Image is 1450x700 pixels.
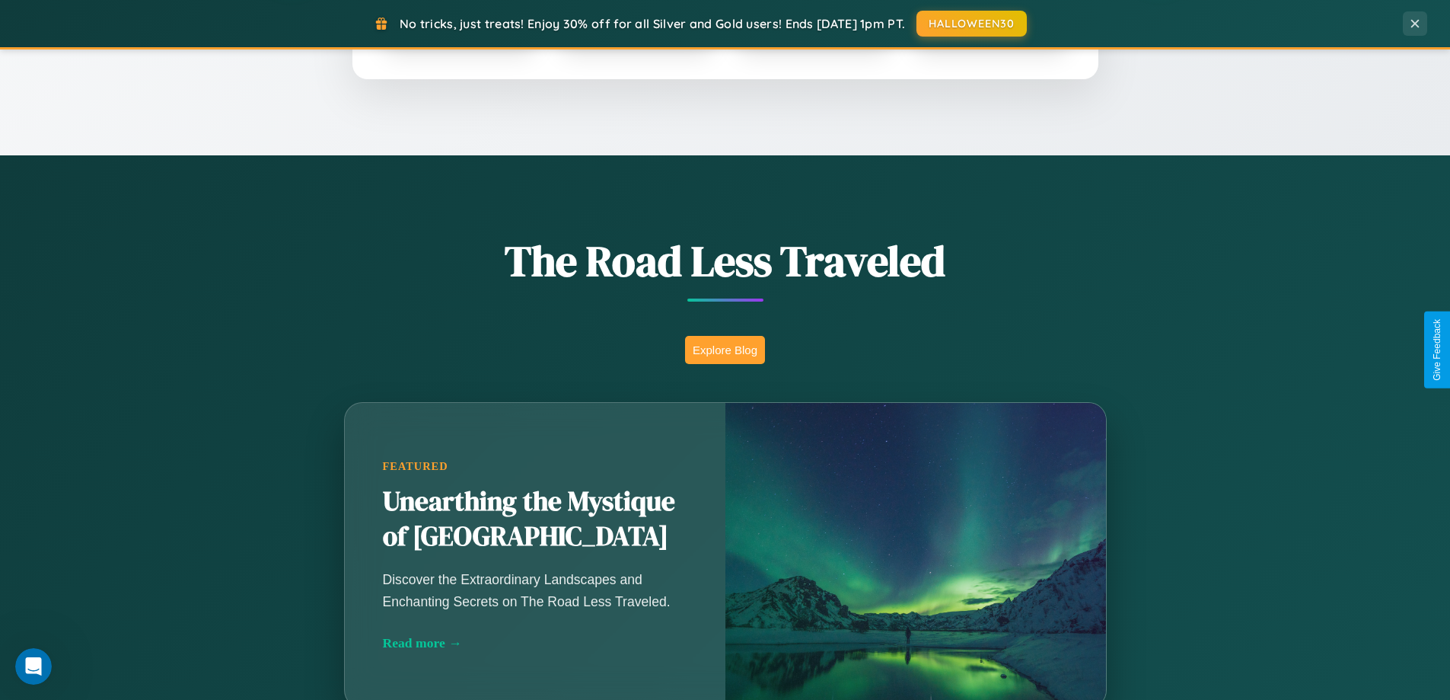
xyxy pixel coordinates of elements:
div: Give Feedback [1432,319,1442,381]
iframe: Intercom live chat [15,648,52,685]
div: Featured [383,460,687,473]
span: No tricks, just treats! Enjoy 30% off for all Silver and Gold users! Ends [DATE] 1pm PT. [400,16,905,31]
button: HALLOWEEN30 [916,11,1027,37]
h1: The Road Less Traveled [269,232,1182,290]
p: Discover the Extraordinary Landscapes and Enchanting Secrets on The Road Less Traveled. [383,569,687,612]
div: Read more → [383,635,687,651]
h2: Unearthing the Mystique of [GEOGRAPHIC_DATA] [383,484,687,555]
button: Explore Blog [685,336,765,364]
